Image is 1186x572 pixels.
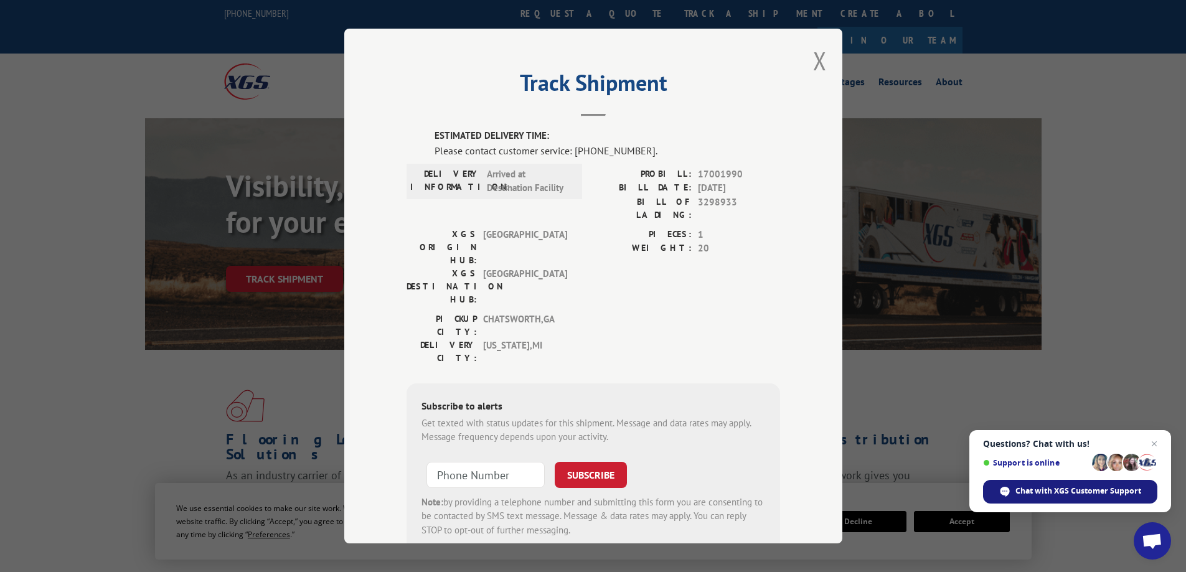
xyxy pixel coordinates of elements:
[407,339,477,365] label: DELIVERY CITY:
[813,44,827,77] button: Close modal
[483,339,567,365] span: [US_STATE] , MI
[407,228,477,267] label: XGS ORIGIN HUB:
[1015,485,1141,497] span: Chat with XGS Customer Support
[983,480,1157,504] span: Chat with XGS Customer Support
[410,167,481,195] label: DELIVERY INFORMATION:
[426,462,545,488] input: Phone Number
[421,496,443,508] strong: Note:
[698,241,780,256] span: 20
[593,195,692,222] label: BILL OF LADING:
[421,398,765,416] div: Subscribe to alerts
[983,458,1088,467] span: Support is online
[593,228,692,242] label: PIECES:
[593,181,692,195] label: BILL DATE:
[435,143,780,158] div: Please contact customer service: [PHONE_NUMBER].
[1134,522,1171,560] a: Open chat
[593,167,692,182] label: PROBILL:
[435,129,780,143] label: ESTIMATED DELIVERY TIME:
[483,312,567,339] span: CHATSWORTH , GA
[698,167,780,182] span: 17001990
[483,228,567,267] span: [GEOGRAPHIC_DATA]
[407,312,477,339] label: PICKUP CITY:
[407,267,477,306] label: XGS DESTINATION HUB:
[698,195,780,222] span: 3298933
[698,228,780,242] span: 1
[487,167,571,195] span: Arrived at Destination Facility
[698,181,780,195] span: [DATE]
[421,495,765,538] div: by providing a telephone number and submitting this form you are consenting to be contacted by SM...
[593,241,692,256] label: WEIGHT:
[407,74,780,98] h2: Track Shipment
[555,462,627,488] button: SUBSCRIBE
[983,439,1157,449] span: Questions? Chat with us!
[421,416,765,444] div: Get texted with status updates for this shipment. Message and data rates may apply. Message frequ...
[483,267,567,306] span: [GEOGRAPHIC_DATA]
